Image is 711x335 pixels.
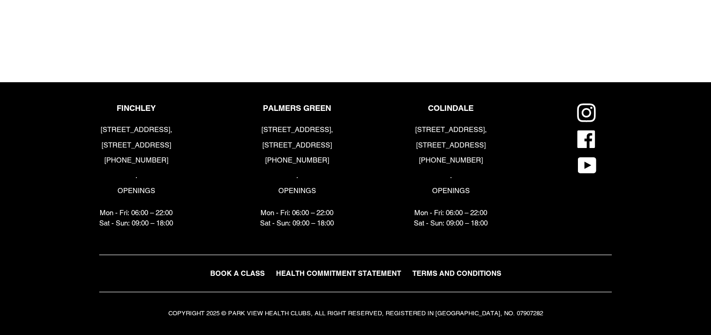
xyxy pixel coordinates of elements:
p: [STREET_ADDRESS], [414,125,488,135]
p: Mon - Fri: 06:00 – 22:00 Sat - Sun: 09:00 – 18:00 [99,208,173,229]
p: Mon - Fri: 06:00 – 22:00 Sat - Sun: 09:00 – 18:00 [260,208,334,229]
span: TERMS AND CONDITIONS [412,269,501,277]
a: TERMS AND CONDITIONS [408,267,506,280]
p: FINCHLEY [99,103,173,113]
span: HEALTH COMMITMENT STATEMENT [276,269,401,277]
p: . [99,171,173,181]
p: [STREET_ADDRESS] [414,140,488,151]
a: HEALTH COMMITMENT STATEMENT [271,267,406,280]
p: OPENINGS [99,186,173,196]
p: [STREET_ADDRESS] [260,140,334,151]
p: OPENINGS [260,186,334,196]
p: . [414,171,488,181]
p: COLINDALE [414,103,488,113]
p: [PHONE_NUMBER] [260,155,334,166]
p: [STREET_ADDRESS], [260,125,334,135]
p: PALMERS GREEN [260,103,334,113]
p: [PHONE_NUMBER] [99,155,173,166]
p: . [260,171,334,181]
p: [PHONE_NUMBER] [414,155,488,166]
p: [STREET_ADDRESS], [99,125,173,135]
span: BOOK A CLASS [210,269,265,277]
p: OPENINGS [414,186,488,196]
small: COPYRIGHT 2025 © PARK VIEW HEALTH CLUBS, ALL RIGHT RESERVED, REGISTERED IN [GEOGRAPHIC_DATA], NO.... [168,310,543,317]
p: [STREET_ADDRESS] [99,140,173,151]
a: BOOK A CLASS [205,267,269,280]
p: Mon - Fri: 06:00 – 22:00 Sat - Sun: 09:00 – 18:00 [414,208,488,229]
